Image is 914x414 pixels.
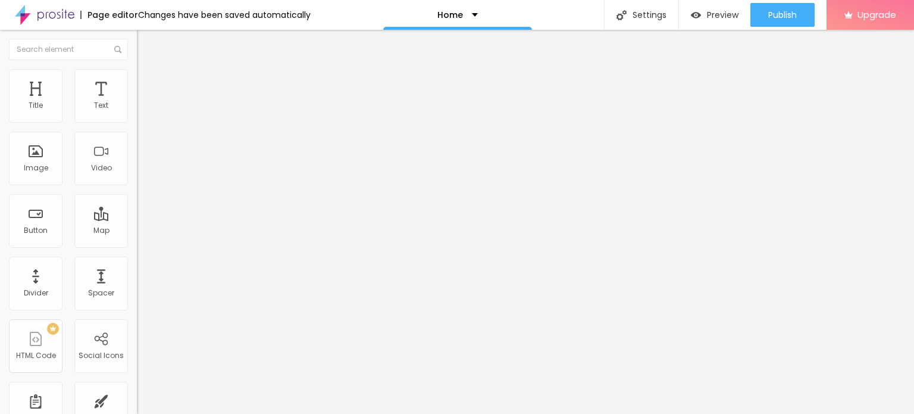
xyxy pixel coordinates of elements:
iframe: Editor [137,30,914,414]
div: Changes have been saved automatically [138,11,311,19]
input: Search element [9,39,128,60]
div: Map [93,226,109,235]
div: Page editor [80,11,138,19]
span: Upgrade [857,10,896,20]
div: Text [94,101,108,110]
div: Divider [24,289,48,297]
span: Preview [707,10,738,20]
p: Home [437,11,463,19]
div: HTML Code [16,351,56,360]
div: Title [29,101,43,110]
button: Publish [750,3,815,27]
div: Image [24,164,48,172]
span: Publish [768,10,797,20]
button: Preview [679,3,750,27]
div: Video [91,164,112,172]
img: view-1.svg [691,10,701,20]
div: Social Icons [79,351,124,360]
img: Icone [616,10,627,20]
div: Spacer [88,289,114,297]
div: Button [24,226,48,235]
img: Icone [114,46,121,53]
